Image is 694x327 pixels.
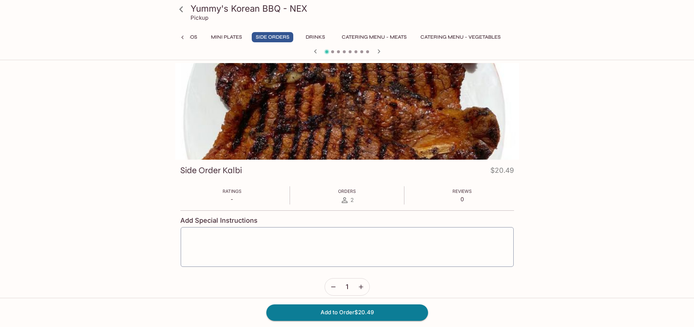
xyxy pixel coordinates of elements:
[299,32,332,42] button: Drinks
[490,165,514,179] h4: $20.49
[180,165,242,176] h3: Side Order Kalbi
[180,217,514,225] h4: Add Special Instructions
[338,188,356,194] span: Orders
[191,14,208,21] p: Pickup
[252,32,293,42] button: Side Orders
[223,188,242,194] span: Ratings
[207,32,246,42] button: Mini Plates
[350,196,354,203] span: 2
[338,32,411,42] button: Catering Menu - Meats
[452,188,472,194] span: Reviews
[223,196,242,203] p: -
[266,304,428,320] button: Add to Order$20.49
[452,196,472,203] p: 0
[191,3,516,14] h3: Yummy's Korean BBQ - NEX
[175,63,519,160] div: Side Order Kalbi
[416,32,505,42] button: Catering Menu - Vegetables
[346,283,348,291] span: 1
